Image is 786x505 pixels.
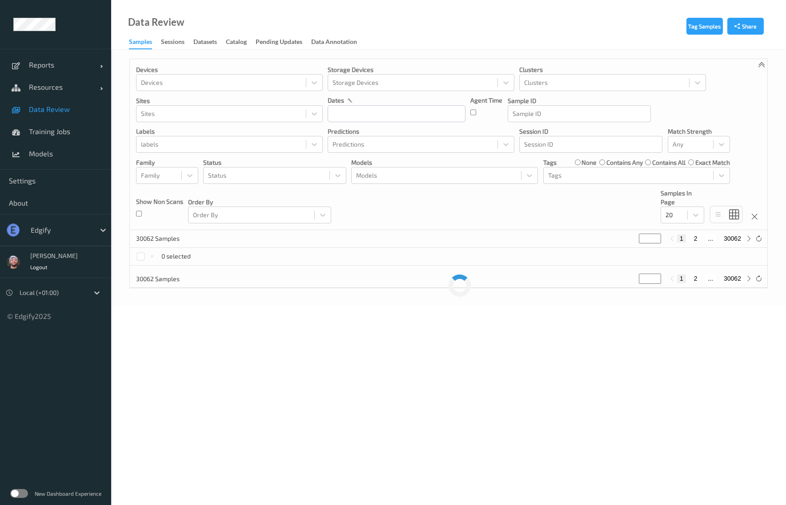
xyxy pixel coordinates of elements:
div: Catalog [226,37,247,48]
p: Tags [543,158,557,167]
p: Family [136,158,198,167]
div: Pending Updates [256,37,302,48]
button: 30062 [721,235,744,243]
p: Storage Devices [328,65,514,74]
p: Show Non Scans [136,197,183,206]
p: 0 selected [161,252,191,261]
button: ... [705,274,716,282]
div: Samples [129,37,152,49]
button: 1 [677,274,686,282]
p: Models [351,158,538,167]
button: 1 [677,235,686,243]
p: 30062 Samples [136,274,203,283]
p: Session ID [519,127,662,136]
button: Tag Samples [686,18,723,35]
button: 2 [691,274,700,282]
a: Catalog [226,36,256,48]
label: none [581,158,597,167]
p: 30062 Samples [136,234,203,243]
a: Pending Updates [256,36,311,48]
a: Sessions [161,36,193,48]
div: Data Annotation [311,37,357,48]
a: Samples [129,36,161,49]
p: Samples In Page [661,189,704,207]
button: Share [727,18,764,35]
p: Order By [188,198,331,207]
button: 2 [691,235,700,243]
p: Clusters [519,65,706,74]
p: Match Strength [668,127,730,136]
a: Data Annotation [311,36,366,48]
p: Predictions [328,127,514,136]
label: contains any [606,158,643,167]
a: Datasets [193,36,226,48]
div: Data Review [128,18,184,27]
p: labels [136,127,323,136]
label: contains all [652,158,686,167]
button: ... [705,235,716,243]
p: dates [328,96,344,105]
button: 30062 [721,274,744,282]
p: Devices [136,65,323,74]
p: Sites [136,96,323,105]
p: Agent Time [470,96,502,105]
p: Status [203,158,346,167]
div: Sessions [161,37,184,48]
div: Datasets [193,37,217,48]
label: exact match [695,158,730,167]
p: Sample ID [508,96,651,105]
